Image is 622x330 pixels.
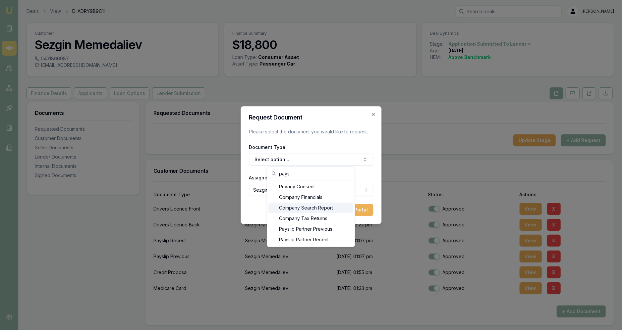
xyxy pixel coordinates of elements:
[268,213,353,224] div: Company Tax Returns
[249,144,285,150] label: Document Type
[268,181,353,192] div: Privacy Consent
[249,175,285,180] label: Assigned Client
[268,234,353,245] div: Payslip Partner Recent
[268,224,353,234] div: Payslip Partner Previous
[249,154,373,165] button: Select option...
[249,115,373,120] h2: Request Document
[267,180,355,247] div: Search...
[268,245,353,256] div: Most Recent Payslip
[268,203,353,213] div: Company Search Report
[249,128,373,135] p: Please select the document you would like to request.
[279,167,351,180] input: Search...
[268,192,353,203] div: Company Financials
